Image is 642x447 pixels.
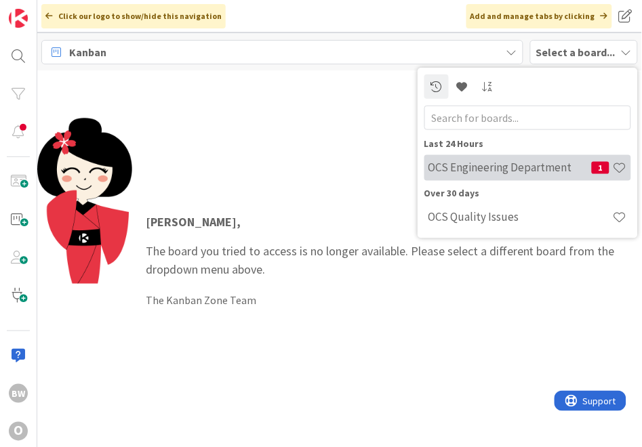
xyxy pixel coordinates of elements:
[146,214,241,230] strong: [PERSON_NAME] ,
[424,105,631,129] input: Search for boards...
[9,384,28,403] div: BW
[428,161,592,174] h4: OCS Engineering Department
[41,4,226,28] div: Click our logo to show/hide this navigation
[9,422,28,441] div: O
[28,2,62,18] span: Support
[428,210,613,223] h4: OCS Quality Issues
[536,45,616,59] b: Select a board...
[146,292,628,308] div: The Kanban Zone Team
[146,213,628,278] p: The board you tried to access is no longer available. Please select a different board from the dr...
[592,161,609,173] span: 1
[9,9,28,28] img: Visit kanbanzone.com
[466,4,612,28] div: Add and manage tabs by clicking
[424,186,631,200] div: Over 30 days
[424,136,631,150] div: Last 24 Hours
[69,44,106,60] span: Kanban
